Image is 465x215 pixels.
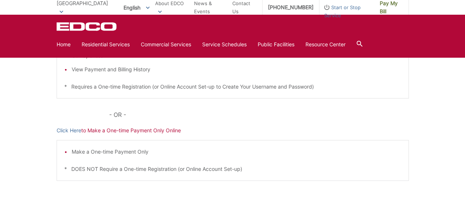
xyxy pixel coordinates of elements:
[64,165,401,173] p: * DOES NOT Require a One-time Registration (or Online Account Set-up)
[57,126,409,135] p: to Make a One-time Payment Only Online
[258,40,294,49] a: Public Facilities
[141,40,191,49] a: Commercial Services
[72,65,401,74] li: View Payment and Billing History
[57,126,81,135] a: Click Here
[64,83,401,91] p: * Requires a One-time Registration (or Online Account Set-up to Create Your Username and Password)
[118,1,155,14] span: English
[57,22,118,31] a: EDCD logo. Return to the homepage.
[305,40,346,49] a: Resource Center
[72,148,401,156] li: Make a One-time Payment Only
[82,40,130,49] a: Residential Services
[57,40,71,49] a: Home
[202,40,247,49] a: Service Schedules
[109,110,408,120] p: - OR -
